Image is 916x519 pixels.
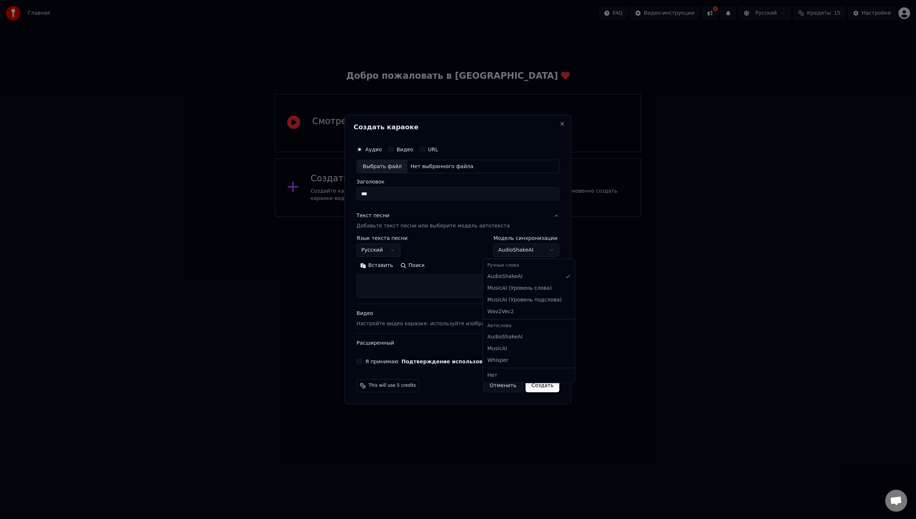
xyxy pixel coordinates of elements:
span: MusicAI [487,345,507,352]
span: AudioShakeAI [487,333,523,341]
span: MusicAI ( Уровень слова ) [487,285,552,292]
div: Ручные слова [484,260,574,271]
span: Whisper [487,357,508,364]
span: Wav2Vec2 [487,308,514,315]
div: Автослова [484,321,574,331]
span: AudioShakeAI [487,273,523,280]
span: Нет [487,372,497,379]
span: MusicAI ( Уровень подслова ) [487,296,562,304]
